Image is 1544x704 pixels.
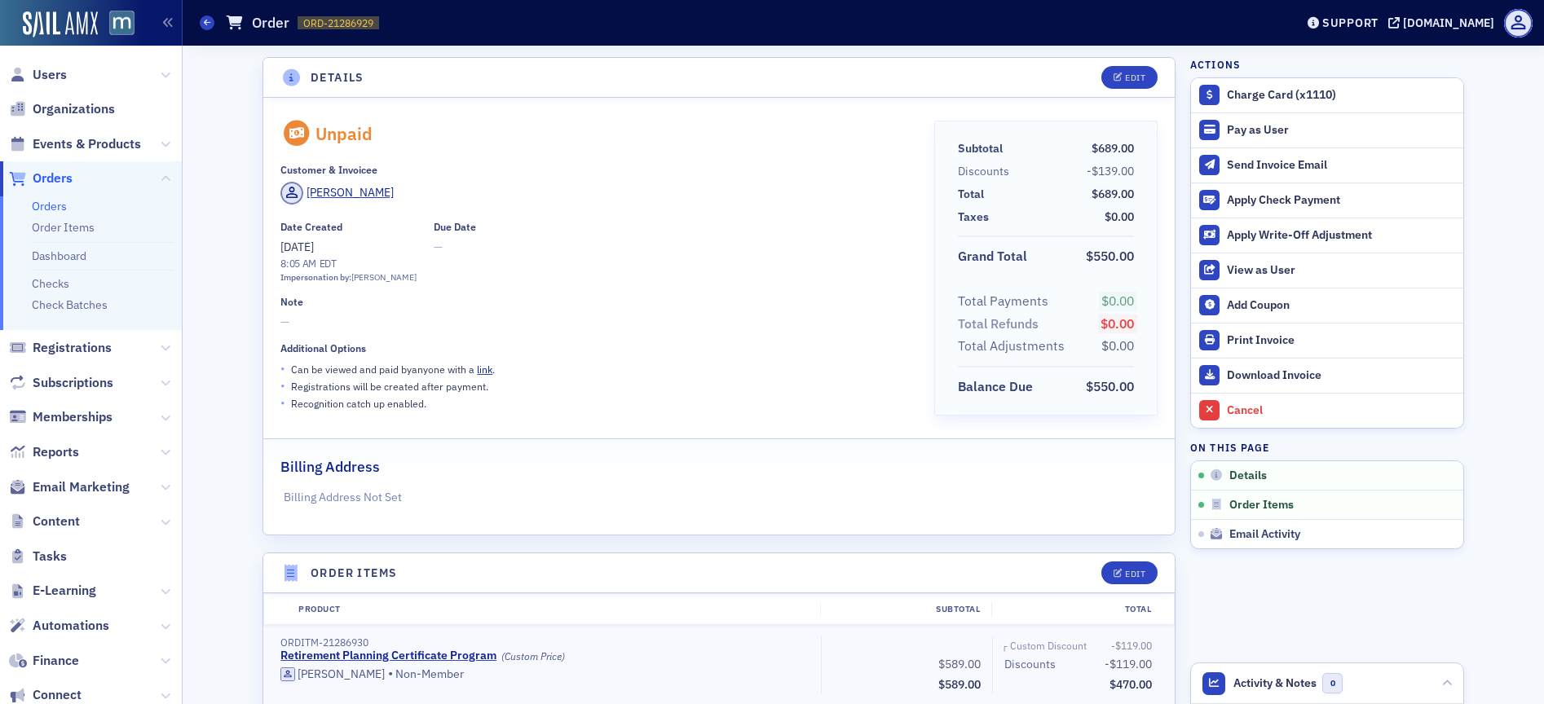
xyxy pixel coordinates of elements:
[958,377,1033,397] div: Balance Due
[298,667,385,682] div: [PERSON_NAME]
[32,297,108,312] a: Check Batches
[9,548,67,565] a: Tasks
[1004,656,1056,673] div: Discounts
[287,603,820,616] div: Product
[958,247,1027,266] div: Grand Total
[1087,164,1134,178] span: -$139.00
[958,337,1065,356] div: Total Adjustments
[9,169,73,187] a: Orders
[33,408,112,426] span: Memberships
[280,666,809,682] div: Non-Member
[9,686,82,704] a: Connect
[958,377,1039,397] span: Balance Due
[1191,78,1463,112] button: Charge Card (x1110)
[1229,469,1267,483] span: Details
[252,13,289,33] h1: Order
[280,296,303,308] div: Note
[32,276,69,291] a: Checks
[1227,158,1455,173] div: Send Invoice Email
[1109,677,1152,692] span: $470.00
[315,123,373,144] div: Unpaid
[958,186,990,203] span: Total
[1105,209,1134,224] span: $0.00
[280,394,285,411] span: •
[1191,112,1463,147] button: Pay as User
[1191,183,1463,218] button: Apply Check Payment
[280,667,385,682] a: [PERSON_NAME]
[958,209,995,226] span: Taxes
[280,221,342,233] div: Date Created
[307,184,394,201] div: [PERSON_NAME]
[9,100,115,118] a: Organizations
[33,478,130,496] span: Email Marketing
[351,271,417,284] div: [PERSON_NAME]
[1227,228,1455,243] div: Apply Write-Off Adjustment
[1227,263,1455,278] div: View as User
[1086,248,1134,264] span: $550.00
[958,247,1033,266] span: Grand Total
[501,650,565,662] div: (Custom Price)
[1190,57,1241,72] h4: Actions
[9,66,67,84] a: Users
[33,169,73,187] span: Orders
[33,339,112,357] span: Registrations
[33,513,80,530] span: Content
[9,582,96,600] a: E-Learning
[33,100,115,118] span: Organizations
[1125,570,1145,579] div: Edit
[1086,378,1134,394] span: $550.00
[1227,368,1455,383] div: Download Invoice
[9,135,141,153] a: Events & Products
[1010,638,1087,653] div: Custom Discount
[1101,561,1158,584] button: Edit
[1002,640,1007,653] span: ┌
[303,16,373,30] span: ORD-21286929
[958,163,1015,180] span: Discounts
[1322,673,1343,693] span: 0
[434,239,476,256] span: —
[32,199,67,213] a: Orders
[1105,657,1152,671] span: -$119.00
[9,339,112,357] a: Registrations
[9,513,80,530] a: Content
[316,257,337,270] span: EDT
[280,240,314,254] span: [DATE]
[280,342,366,354] div: Additional Options
[958,337,1070,356] span: Total Adjustments
[1322,15,1379,30] div: Support
[280,314,911,331] span: —
[958,209,989,226] div: Taxes
[1227,403,1455,418] div: Cancel
[1233,675,1317,692] span: Activity & Notes
[280,377,285,394] span: •
[284,489,1155,506] p: Billing Address Not Set
[1227,193,1455,208] div: Apply Check Payment
[32,249,86,263] a: Dashboard
[1111,639,1152,652] span: -$119.00
[23,11,98,37] img: SailAMX
[1229,527,1300,542] span: Email Activity
[280,164,377,176] div: Customer & Invoicee
[1191,147,1463,183] button: Send Invoice Email
[938,677,981,692] span: $589.00
[1191,253,1463,288] button: View as User
[1004,656,1061,673] span: Discounts
[291,362,495,376] p: Can be viewed and paid by anyone with a .
[33,582,96,600] span: E-Learning
[33,66,67,84] span: Users
[33,443,79,461] span: Reports
[9,652,79,670] a: Finance
[291,379,488,394] p: Registrations will be created after payment.
[311,565,397,582] h4: Order Items
[477,363,492,376] a: link
[9,478,130,496] a: Email Marketing
[9,374,113,392] a: Subscriptions
[280,360,285,377] span: •
[958,140,1008,157] span: Subtotal
[1191,358,1463,393] a: Download Invoice
[33,686,82,704] span: Connect
[1191,393,1463,428] button: Cancel
[1190,440,1464,455] h4: On this page
[1227,123,1455,138] div: Pay as User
